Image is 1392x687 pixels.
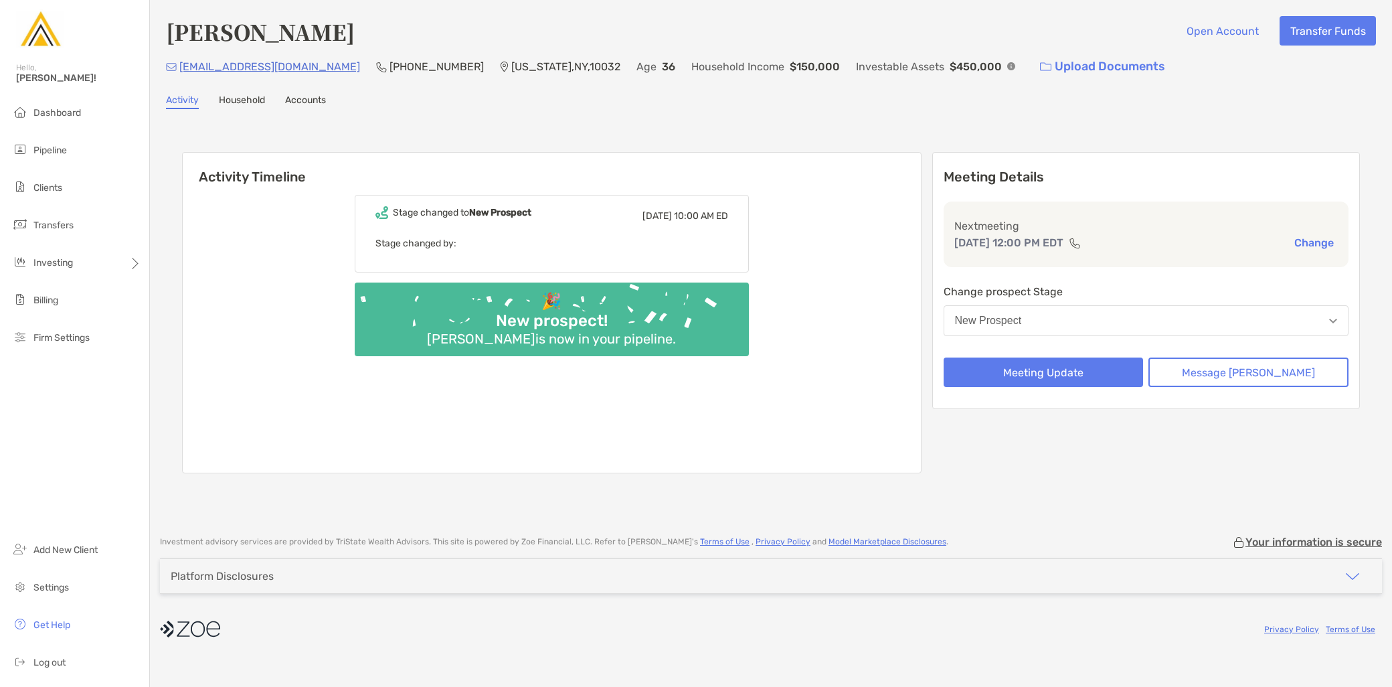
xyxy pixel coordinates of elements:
button: Message [PERSON_NAME] [1148,358,1348,387]
button: Transfer Funds [1280,16,1376,46]
img: company logo [160,614,220,644]
span: [PERSON_NAME]! [16,72,141,84]
div: New prospect! [491,311,613,331]
p: Age [636,58,657,75]
div: Platform Disclosures [171,570,274,583]
img: Event icon [375,206,388,219]
img: button icon [1040,62,1051,72]
img: Confetti [355,283,749,345]
img: Phone Icon [376,62,387,72]
img: firm-settings icon [12,329,28,345]
p: [DATE] 12:00 PM EDT [954,234,1063,251]
a: Terms of Use [1326,625,1375,634]
b: New Prospect [469,207,531,218]
p: Household Income [691,58,784,75]
img: dashboard icon [12,104,28,120]
h4: [PERSON_NAME] [166,16,355,47]
button: Meeting Update [944,358,1144,387]
span: Investing [33,257,73,269]
p: [US_STATE] , NY , 10032 [511,58,620,75]
a: Privacy Policy [1264,625,1319,634]
img: Info Icon [1007,62,1015,70]
img: get-help icon [12,616,28,632]
img: icon arrow [1344,568,1361,585]
span: Clients [33,182,62,194]
a: Terms of Use [700,537,750,546]
img: Zoe Logo [16,5,64,54]
p: Next meeting [954,218,1338,234]
span: Add New Client [33,544,98,556]
p: $150,000 [790,58,840,75]
p: Investable Assets [856,58,944,75]
a: Privacy Policy [756,537,810,546]
img: Email Icon [166,63,177,71]
button: Open Account [1176,16,1269,46]
span: Settings [33,582,69,593]
span: Dashboard [33,107,81,119]
p: Stage changed by: [375,235,728,252]
img: settings icon [12,579,28,595]
img: billing icon [12,291,28,307]
div: [PERSON_NAME] is now in your pipeline. [422,331,681,347]
img: pipeline icon [12,141,28,157]
img: Location Icon [500,62,509,72]
a: Household [219,94,265,109]
span: Pipeline [33,145,67,156]
img: communication type [1069,238,1081,248]
span: Billing [33,295,58,306]
a: Activity [166,94,199,109]
p: 36 [662,58,675,75]
p: [EMAIL_ADDRESS][DOMAIN_NAME] [179,58,360,75]
a: Model Marketplace Disclosures [829,537,946,546]
img: logout icon [12,654,28,670]
img: investing icon [12,254,28,270]
span: Transfers [33,220,74,231]
a: Upload Documents [1031,52,1174,81]
p: Investment advisory services are provided by TriState Wealth Advisors . This site is powered by Z... [160,537,948,547]
span: 10:00 AM ED [674,210,728,222]
div: 🎉 [536,292,567,311]
img: clients icon [12,179,28,195]
p: Change prospect Stage [944,283,1349,300]
span: Firm Settings [33,332,90,343]
img: add_new_client icon [12,541,28,557]
p: Your information is secure [1245,536,1382,548]
img: Open dropdown arrow [1329,319,1337,323]
p: [PHONE_NUMBER] [389,58,484,75]
button: New Prospect [944,305,1349,336]
button: Change [1290,236,1338,250]
p: $450,000 [950,58,1002,75]
img: transfers icon [12,216,28,232]
span: Get Help [33,619,70,631]
h6: Activity Timeline [183,153,921,185]
a: Accounts [285,94,326,109]
span: Log out [33,657,66,668]
span: [DATE] [642,210,672,222]
p: Meeting Details [944,169,1349,185]
div: New Prospect [955,315,1022,327]
div: Stage changed to [393,207,531,218]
